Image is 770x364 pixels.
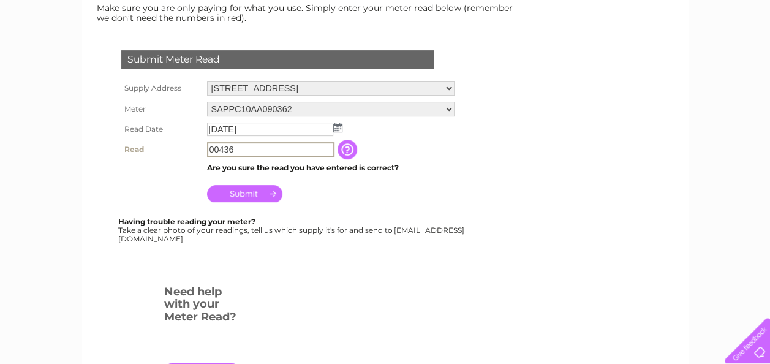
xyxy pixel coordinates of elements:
[118,139,204,160] th: Read
[27,32,89,69] img: logo.png
[663,52,681,61] a: Blog
[619,52,656,61] a: Telecoms
[689,52,719,61] a: Contact
[118,99,204,119] th: Meter
[118,218,466,243] div: Take a clear photo of your readings, tell us which supply it's for and send to [EMAIL_ADDRESS][DO...
[96,7,675,59] div: Clear Business is a trading name of Verastar Limited (registered in [GEOGRAPHIC_DATA] No. 3667643...
[585,52,612,61] a: Energy
[333,123,342,132] img: ...
[164,283,240,330] h3: Need help with your Meter Read?
[539,6,624,21] a: 0333 014 3131
[554,52,578,61] a: Water
[338,140,360,159] input: Information
[121,50,434,69] div: Submit Meter Read
[730,52,758,61] a: Log out
[118,217,255,226] b: Having trouble reading your meter?
[118,78,204,99] th: Supply Address
[204,160,458,176] td: Are you sure the read you have entered is correct?
[207,185,282,202] input: Submit
[118,119,204,139] th: Read Date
